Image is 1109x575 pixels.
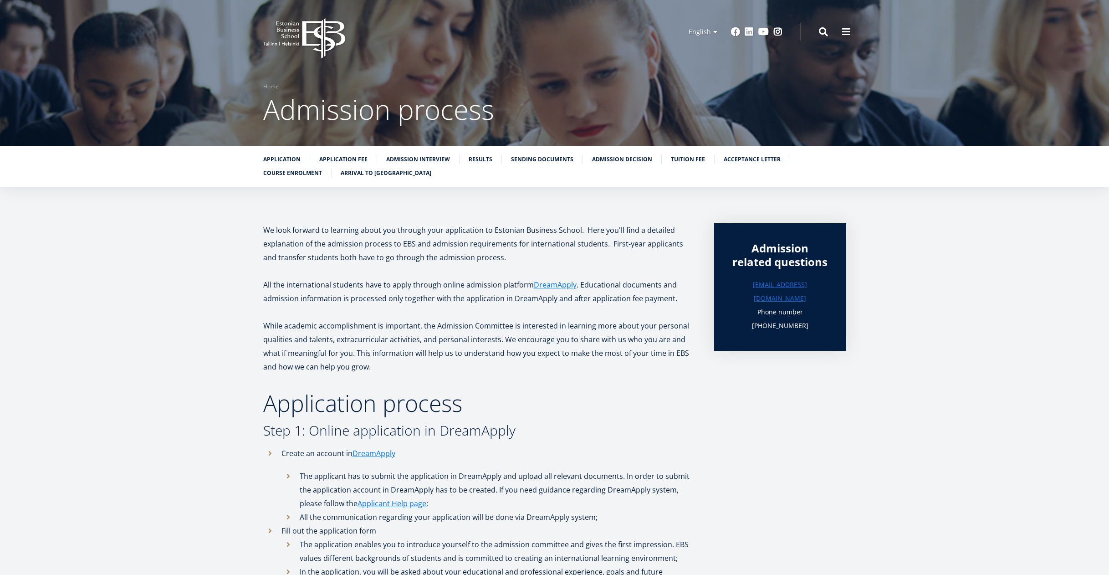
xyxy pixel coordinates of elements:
[263,169,322,178] a: Course enrolment
[511,155,573,164] a: Sending documents
[671,155,705,164] a: Tuition fee
[724,155,781,164] a: Acceptance letter
[263,447,696,524] li: Create an account in
[358,497,426,510] a: Applicant Help page
[469,155,492,164] a: Results
[745,27,754,36] a: Linkedin
[319,155,368,164] a: Application fee
[731,27,740,36] a: Facebook
[592,155,652,164] a: Admission decision
[263,278,696,305] p: All the international students have to apply through online admission platform . Educational docu...
[341,169,431,178] a: Arrival to [GEOGRAPHIC_DATA]
[732,241,828,269] div: Admission related questions
[263,392,696,415] h2: Application process
[263,82,279,91] a: Home
[281,469,696,510] li: The applicant has to submit the application in DreamApply and upload all relevant documents. In o...
[773,27,782,36] a: Instagram
[732,305,828,333] p: Phone number [PHONE_NUMBER]
[386,155,450,164] a: Admission interview
[263,91,494,128] span: Admission process
[263,155,301,164] a: Application
[758,27,769,36] a: Youtube
[281,538,696,565] li: The application enables you to introduce yourself to the admission committee and gives the first ...
[263,223,696,264] p: We look forward to learning about you through your application to Estonian Business School. Here ...
[263,424,696,437] h3: Step 1: Online application in DreamApply
[263,319,696,374] p: While academic accomplishment is important, the Admission Committee is interested in learning mor...
[732,278,828,305] a: [EMAIL_ADDRESS][DOMAIN_NAME]
[353,447,395,460] a: DreamApply
[281,510,696,524] li: All the communication regarding your application will be done via DreamApply system;
[534,278,577,292] a: DreamApply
